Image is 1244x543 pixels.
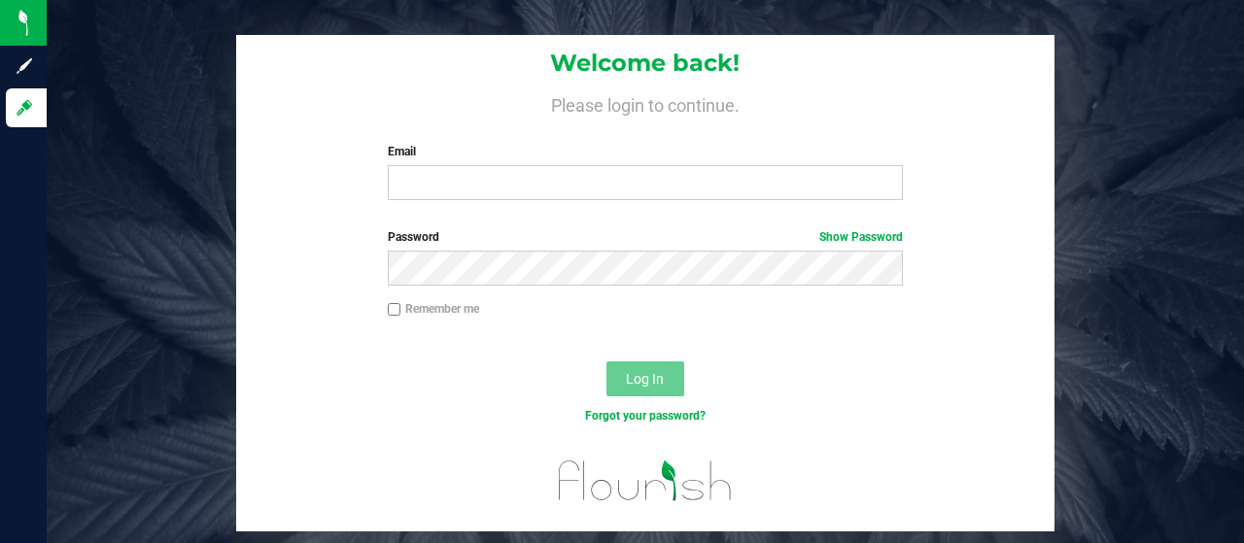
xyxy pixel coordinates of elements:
[388,143,904,160] label: Email
[543,446,747,516] img: flourish_logo.svg
[388,300,479,318] label: Remember me
[15,56,34,76] inline-svg: Sign up
[15,98,34,118] inline-svg: Log in
[388,230,439,244] span: Password
[585,409,706,423] a: Forgot your password?
[236,92,1054,116] h4: Please login to continue.
[388,303,401,317] input: Remember me
[236,51,1054,76] h1: Welcome back!
[626,371,664,387] span: Log In
[606,361,684,396] button: Log In
[819,230,903,244] a: Show Password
